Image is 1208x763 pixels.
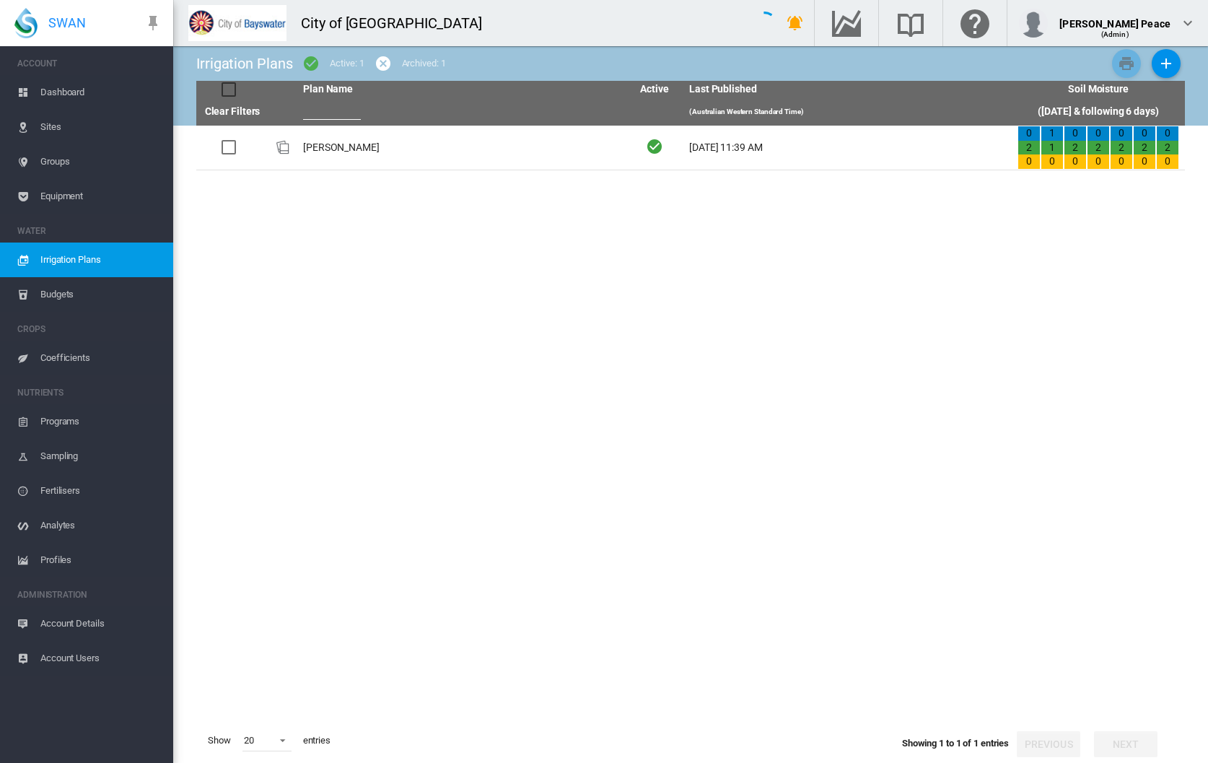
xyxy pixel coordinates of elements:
[14,8,38,38] img: SWAN-Landscape-Logo-Colour-drop.png
[40,543,162,577] span: Profiles
[902,738,1009,749] span: Showing 1 to 1 of 1 entries
[1134,126,1155,141] div: 0
[375,55,392,72] md-icon: icon-cancel
[1134,141,1155,155] div: 2
[626,81,683,98] th: Active
[683,81,1012,98] th: Last Published
[683,98,1012,126] th: (Australian Western Standard Time)
[144,14,162,32] md-icon: icon-pin
[297,126,626,170] td: [PERSON_NAME]
[274,139,292,156] div: Plan Id: 7269
[40,144,162,179] span: Groups
[1087,141,1109,155] div: 2
[297,728,336,753] span: entries
[1157,55,1175,72] md-icon: icon-plus
[1012,81,1185,98] th: Soil Moisture
[40,243,162,277] span: Irrigation Plans
[1019,9,1048,38] img: profile.jpg
[40,641,162,676] span: Account Users
[1179,14,1196,32] md-icon: icon-chevron-down
[274,139,292,156] img: product-image-placeholder.png
[1111,154,1132,169] div: 0
[302,55,320,72] md-icon: icon-checkbox-marked-circle
[205,105,261,117] a: Clear Filters
[40,75,162,110] span: Dashboard
[1012,98,1185,126] th: ([DATE] & following 6 days)
[893,14,928,32] md-icon: Search the knowledge base
[1157,141,1178,155] div: 2
[402,57,446,70] div: Archived: 1
[188,5,286,41] img: 2Q==
[1017,731,1080,757] button: Previous
[1064,126,1086,141] div: 0
[1094,731,1157,757] button: Next
[297,81,626,98] th: Plan Name
[40,277,162,312] span: Budgets
[1059,11,1170,25] div: [PERSON_NAME] Peace
[1152,49,1181,78] button: Add New Plan
[1101,30,1129,38] span: (Admin)
[1018,154,1040,169] div: 0
[1111,141,1132,155] div: 2
[1012,126,1185,170] td: 0 2 0 1 1 0 0 2 0 0 2 0 0 2 0 0 2 0 0 2 0
[1064,154,1086,169] div: 0
[1041,126,1063,141] div: 1
[17,583,162,606] span: ADMINISTRATION
[1018,126,1040,141] div: 0
[1157,126,1178,141] div: 0
[40,179,162,214] span: Equipment
[301,13,495,33] div: City of [GEOGRAPHIC_DATA]
[17,381,162,404] span: NUTRIENTS
[683,126,1012,170] td: [DATE] 11:39 AM
[1112,49,1141,78] button: Print Irrigation Plans
[787,14,804,32] md-icon: icon-bell-ring
[1157,154,1178,169] div: 0
[202,728,237,753] span: Show
[48,14,86,32] span: SWAN
[40,606,162,641] span: Account Details
[330,57,364,70] div: Active: 1
[1134,154,1155,169] div: 0
[40,508,162,543] span: Analytes
[17,219,162,243] span: WATER
[1087,126,1109,141] div: 0
[958,14,992,32] md-icon: Click here for help
[1041,141,1063,155] div: 1
[1087,154,1109,169] div: 0
[829,14,864,32] md-icon: Go to the Data Hub
[40,439,162,474] span: Sampling
[244,735,254,746] div: 20
[17,318,162,341] span: CROPS
[1118,55,1135,72] md-icon: icon-printer
[1064,141,1086,155] div: 2
[17,52,162,75] span: ACCOUNT
[40,110,162,144] span: Sites
[1018,141,1040,155] div: 2
[40,404,162,439] span: Programs
[196,53,292,74] div: Irrigation Plans
[40,341,162,375] span: Coefficients
[781,9,810,38] button: icon-bell-ring
[1041,154,1063,169] div: 0
[1111,126,1132,141] div: 0
[40,474,162,508] span: Fertilisers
